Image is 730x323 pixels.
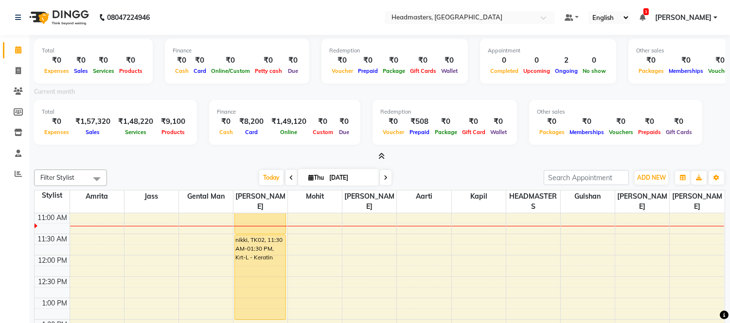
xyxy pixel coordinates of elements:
[173,68,191,74] span: Cash
[380,55,408,66] div: ₹0
[217,129,235,136] span: Cash
[488,68,521,74] span: Completed
[488,116,509,127] div: ₹0
[537,108,694,116] div: Other sales
[252,68,285,74] span: Petty cash
[580,68,608,74] span: No show
[544,170,629,185] input: Search Appointment
[336,116,353,127] div: ₹0
[285,68,301,74] span: Due
[342,190,396,213] span: [PERSON_NAME]
[606,129,636,136] span: Vouchers
[606,116,636,127] div: ₹0
[380,108,509,116] div: Redemption
[663,116,694,127] div: ₹0
[70,190,124,203] span: Amrita
[40,298,70,308] div: 1:00 PM
[42,47,145,55] div: Total
[356,55,380,66] div: ₹0
[42,55,71,66] div: ₹0
[34,87,75,96] label: Current month
[439,68,460,74] span: Wallet
[209,68,252,74] span: Online/Custom
[666,68,706,74] span: Memberships
[329,47,460,55] div: Redemption
[71,68,90,74] span: Sales
[643,8,649,15] span: 1
[310,116,336,127] div: ₹0
[90,55,117,66] div: ₹0
[71,116,114,127] div: ₹1,57,320
[488,55,521,66] div: 0
[90,68,117,74] span: Services
[432,129,460,136] span: Package
[35,190,70,201] div: Stylist
[42,68,71,74] span: Expenses
[235,235,285,320] div: nikki, TK02, 11:30 AM-01:30 PM, Krt-L - Keratin
[552,68,580,74] span: Ongoing
[636,55,666,66] div: ₹0
[380,68,408,74] span: Package
[159,129,187,136] span: Products
[552,55,580,66] div: 2
[337,129,352,136] span: Due
[488,47,608,55] div: Appointment
[452,190,506,203] span: Kapil
[40,173,74,181] span: Filter Stylist
[278,129,300,136] span: Online
[259,170,284,185] span: Today
[408,55,439,66] div: ₹0
[640,13,645,22] a: 1
[663,129,694,136] span: Gift Cards
[521,55,552,66] div: 0
[42,116,71,127] div: ₹0
[521,68,552,74] span: Upcoming
[191,55,209,66] div: ₹0
[36,234,70,244] div: 11:30 AM
[329,55,356,66] div: ₹0
[460,129,488,136] span: Gift Card
[407,129,432,136] span: Prepaid
[537,116,567,127] div: ₹0
[506,190,560,213] span: HEADMASTERS
[173,47,302,55] div: Finance
[25,4,91,31] img: logo
[42,108,189,116] div: Total
[329,68,356,74] span: Voucher
[655,13,712,23] span: [PERSON_NAME]
[235,116,267,127] div: ₹8,200
[488,129,509,136] span: Wallet
[285,55,302,66] div: ₹0
[635,171,668,185] button: ADD NEW
[233,190,287,213] span: [PERSON_NAME]
[117,55,145,66] div: ₹0
[71,55,90,66] div: ₹0
[107,4,150,31] b: 08047224946
[561,190,615,203] span: Gulshan
[580,55,608,66] div: 0
[636,116,663,127] div: ₹0
[123,129,149,136] span: Services
[380,116,407,127] div: ₹0
[637,174,666,181] span: ADD NEW
[356,68,380,74] span: Prepaid
[670,190,724,213] span: [PERSON_NAME]
[397,190,451,203] span: Aarti
[217,116,235,127] div: ₹0
[217,108,353,116] div: Finance
[567,116,606,127] div: ₹0
[326,170,375,185] input: 2025-09-04
[306,174,326,181] span: Thu
[666,55,706,66] div: ₹0
[114,116,157,127] div: ₹1,48,220
[567,129,606,136] span: Memberships
[243,129,260,136] span: Card
[380,129,407,136] span: Voucher
[125,190,178,203] span: Jass
[179,190,233,203] span: Gental Man
[36,277,70,287] div: 12:30 PM
[439,55,460,66] div: ₹0
[191,68,209,74] span: Card
[157,116,189,127] div: ₹9,100
[432,116,460,127] div: ₹0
